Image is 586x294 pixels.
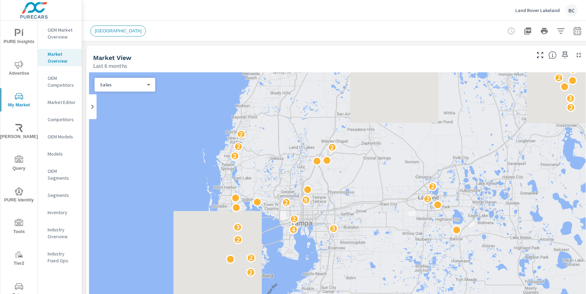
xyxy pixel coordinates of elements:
[48,192,76,199] p: Segments
[554,24,568,38] button: Apply Filters
[565,4,578,17] div: BC
[557,73,561,82] p: 2
[292,214,296,223] p: 2
[38,190,82,200] div: Segments
[48,27,76,40] p: OEM Market Overview
[291,225,295,234] p: 4
[249,268,252,276] p: 2
[2,92,36,109] span: My Market
[2,61,36,77] span: Advertise
[38,97,82,107] div: Market Editor
[431,182,435,190] p: 2
[38,114,82,125] div: Competitors
[2,124,36,141] span: [PERSON_NAME]
[2,187,36,204] span: PURE Identity
[38,149,82,159] div: Models
[559,50,570,61] span: Save this to your personalized report
[535,50,546,61] button: Make Fullscreen
[38,207,82,218] div: Inventory
[48,133,76,140] p: OEM Models
[48,226,76,240] p: Industry Overview
[239,130,243,138] p: 2
[48,209,76,216] p: Inventory
[93,62,127,70] p: Last 6 months
[2,219,36,236] span: Tools
[284,198,288,207] p: 2
[48,150,76,157] p: Models
[2,29,36,46] span: PURE Insights
[573,50,584,61] button: Minimize Widget
[48,75,76,88] p: OEM Competitors
[330,143,334,151] p: 2
[537,24,551,38] button: Print Report
[515,7,560,13] p: Land Rover Lakeland
[237,142,240,150] p: 2
[233,152,237,160] p: 2
[568,94,572,102] p: 3
[249,253,253,262] p: 2
[304,196,308,204] p: 9
[91,28,146,33] span: [GEOGRAPHIC_DATA]
[2,251,36,267] span: Tier2
[93,54,131,61] h5: Market View
[548,51,557,59] span: Understand by postal code where vehicles are selling. [Source: Market registration data from thir...
[570,24,584,38] button: Select Date Range
[48,99,76,106] p: Market Editor
[426,195,430,203] p: 2
[38,25,82,42] div: OEM Market Overview
[38,73,82,90] div: OEM Competitors
[38,249,82,266] div: Industry Fixed Ops
[38,49,82,66] div: Market Overview
[95,82,150,88] div: Sales
[2,156,36,172] span: Query
[100,82,144,88] p: Sales
[236,235,240,244] p: 2
[236,223,240,231] p: 3
[38,224,82,242] div: Industry Overview
[38,132,82,142] div: OEM Models
[38,166,82,183] div: OEM Segments
[48,168,76,181] p: OEM Segments
[569,103,573,111] p: 2
[48,250,76,264] p: Industry Fixed Ops
[331,224,335,232] p: 3
[521,24,535,38] button: "Export Report to PDF"
[48,51,76,64] p: Market Overview
[48,116,76,123] p: Competitors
